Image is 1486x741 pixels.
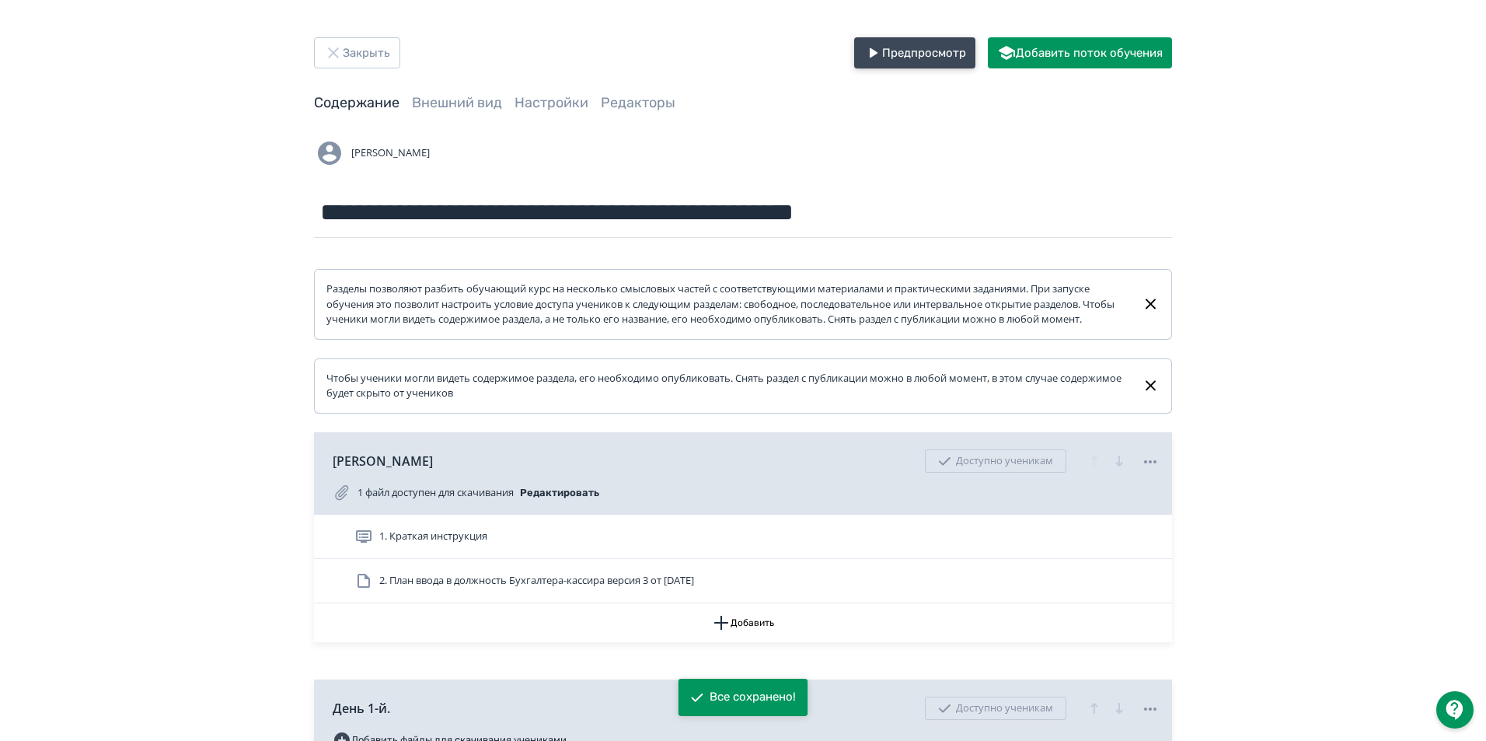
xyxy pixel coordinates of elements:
span: 2. План ввода в должность Бухгалтера-кассира версия 3 от 23.09.2024г. [379,573,694,589]
div: Все сохранено! [710,690,796,705]
span: 1. Краткая инструкция [379,529,487,544]
span: День 1-й. [333,699,390,718]
button: Добавить [314,603,1172,642]
a: Редакторы [601,94,675,111]
span: 1 файл доступен для скачивания [358,485,514,501]
button: Редактировать [520,481,599,505]
button: Добавить поток обучения [988,37,1172,68]
div: 1. Краткая инструкция [314,515,1172,559]
a: Содержание [314,94,399,111]
a: Настройки [515,94,588,111]
span: [PERSON_NAME] [333,452,433,470]
button: Предпросмотр [854,37,975,68]
button: Закрыть [314,37,400,68]
div: Доступно ученикам [925,449,1066,473]
div: Разделы позволяют разбить обучающий курс на несколько смысловых частей с соответствующими материа... [326,281,1129,327]
div: 2. План ввода в должность Бухгалтера-кассира версия 3 от [DATE] [314,559,1172,603]
a: Внешний вид [412,94,502,111]
span: [PERSON_NAME] [351,145,430,161]
div: Чтобы ученики могли видеть содержимое раздела, его необходимо опубликовать. Снять раздел с публик... [326,371,1129,401]
div: Доступно ученикам [925,697,1066,720]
